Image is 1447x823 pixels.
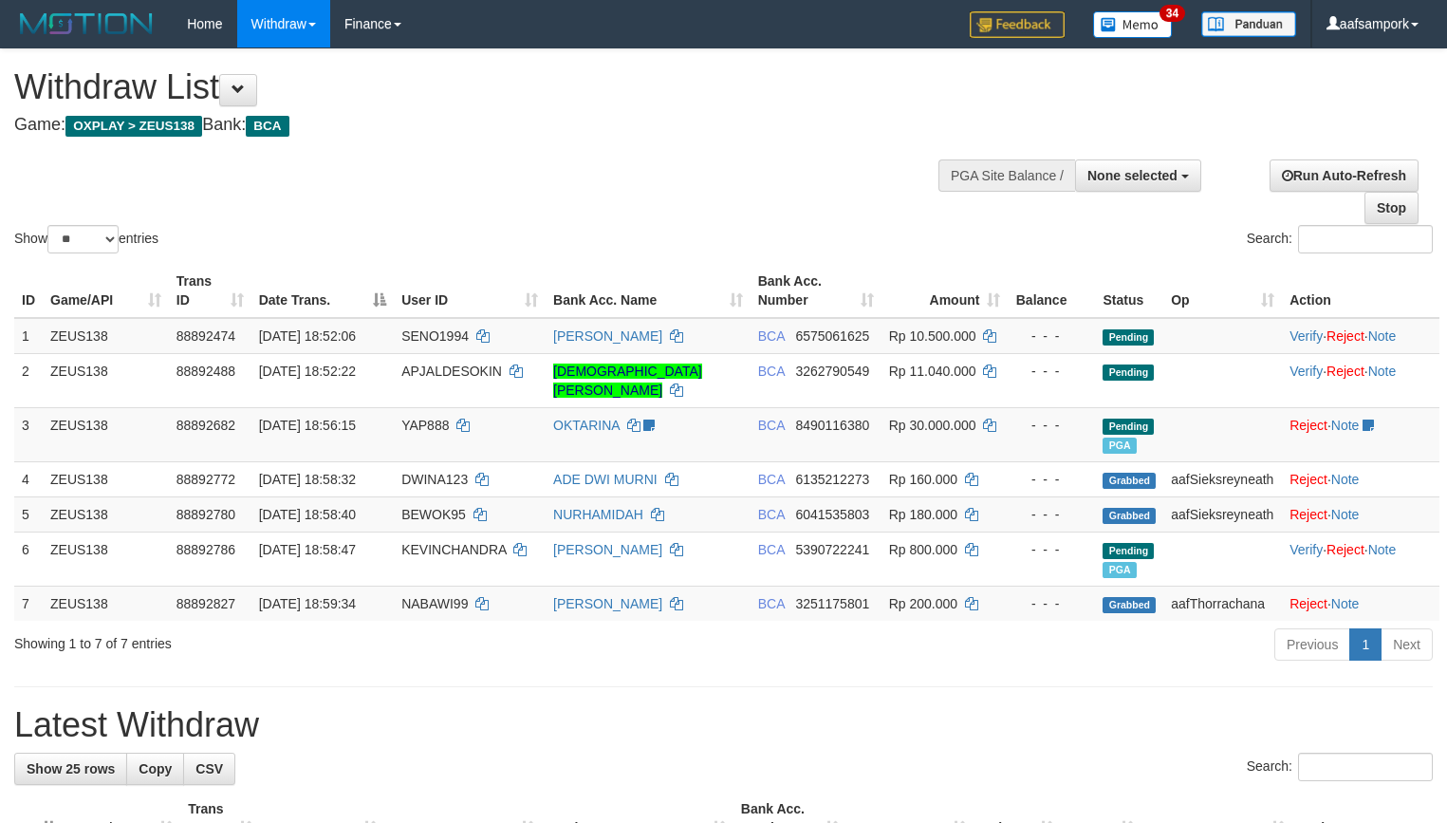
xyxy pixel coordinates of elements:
td: ZEUS138 [43,586,169,621]
span: [DATE] 18:59:34 [259,596,356,611]
span: Rp 200.000 [889,596,957,611]
a: Show 25 rows [14,753,127,785]
span: Copy 5390722241 to clipboard [795,542,869,557]
span: [DATE] 18:52:06 [259,328,356,344]
td: 3 [14,407,43,461]
span: [DATE] 18:56:15 [259,418,356,433]
span: Copy 3251175801 to clipboard [795,596,869,611]
button: None selected [1075,159,1201,192]
span: Rp 160.000 [889,472,957,487]
img: panduan.png [1201,11,1296,37]
a: CSV [183,753,235,785]
a: Reject [1289,472,1327,487]
td: · [1282,407,1439,461]
a: Reject [1326,364,1364,379]
td: · [1282,461,1439,496]
span: Pending [1103,365,1154,381]
span: 88892488 [176,364,235,379]
span: OXPLAY > ZEUS138 [65,116,202,137]
span: BCA [758,507,785,522]
div: PGA Site Balance / [938,159,1075,192]
th: Trans ID: activate to sort column ascending [169,264,251,318]
span: CSV [195,761,223,776]
span: BCA [758,328,785,344]
span: Pending [1103,543,1154,559]
span: BCA [758,418,785,433]
td: · [1282,496,1439,532]
span: Pending [1103,329,1154,346]
th: Status [1095,264,1163,318]
span: None selected [1087,168,1178,183]
label: Show entries [14,225,158,253]
a: Reject [1326,542,1364,557]
span: YAP888 [401,418,449,433]
th: Game/API: activate to sort column ascending [43,264,169,318]
div: - - - [1015,470,1087,489]
td: ZEUS138 [43,318,169,354]
td: 5 [14,496,43,532]
span: Marked by aafnoeunsreypich [1103,562,1136,578]
td: aafSieksreyneath [1163,461,1282,496]
a: Verify [1289,364,1323,379]
a: Note [1368,542,1397,557]
a: Verify [1289,328,1323,344]
span: 88892827 [176,596,235,611]
img: MOTION_logo.png [14,9,158,38]
td: · [1282,586,1439,621]
span: Copy 3262790549 to clipboard [795,364,869,379]
td: 1 [14,318,43,354]
td: ZEUS138 [43,461,169,496]
div: - - - [1015,362,1087,381]
a: Note [1331,596,1360,611]
label: Search: [1247,225,1433,253]
td: 6 [14,532,43,586]
a: OKTARINA [553,418,620,433]
span: Grabbed [1103,597,1156,613]
span: [DATE] 18:58:40 [259,507,356,522]
td: 7 [14,586,43,621]
span: 88892682 [176,418,235,433]
span: NABAWI99 [401,596,468,611]
a: [DEMOGRAPHIC_DATA][PERSON_NAME] [553,364,702,398]
th: Action [1282,264,1439,318]
span: DWINA123 [401,472,468,487]
td: · · [1282,532,1439,586]
label: Search: [1247,753,1433,781]
span: BCA [758,542,785,557]
span: Marked by aafmaleo [1103,438,1136,454]
div: Showing 1 to 7 of 7 entries [14,627,588,653]
span: Grabbed [1103,508,1156,524]
div: - - - [1015,327,1087,346]
a: Verify [1289,542,1323,557]
span: [DATE] 18:58:47 [259,542,356,557]
span: 88892780 [176,507,235,522]
th: Balance [1008,264,1095,318]
img: Feedback.jpg [970,11,1065,38]
h1: Latest Withdraw [14,706,1433,744]
a: ADE DWI MURNI [553,472,658,487]
a: 1 [1349,628,1382,661]
span: BEWOK95 [401,507,466,522]
input: Search: [1298,753,1433,781]
th: Bank Acc. Name: activate to sort column ascending [546,264,751,318]
span: BCA [246,116,288,137]
span: Copy 8490116380 to clipboard [795,418,869,433]
select: Showentries [47,225,119,253]
a: Note [1331,472,1360,487]
a: Previous [1274,628,1350,661]
th: Op: activate to sort column ascending [1163,264,1282,318]
span: APJALDESOKIN [401,364,502,379]
span: Rp 800.000 [889,542,957,557]
span: Copy 6041535803 to clipboard [795,507,869,522]
a: NURHAMIDAH [553,507,643,522]
td: 2 [14,353,43,407]
a: Note [1368,328,1397,344]
span: Rp 180.000 [889,507,957,522]
a: Run Auto-Refresh [1270,159,1419,192]
a: Note [1368,364,1397,379]
th: Bank Acc. Number: activate to sort column ascending [751,264,881,318]
td: · · [1282,318,1439,354]
span: BCA [758,472,785,487]
th: Date Trans.: activate to sort column descending [251,264,394,318]
a: Reject [1289,507,1327,522]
